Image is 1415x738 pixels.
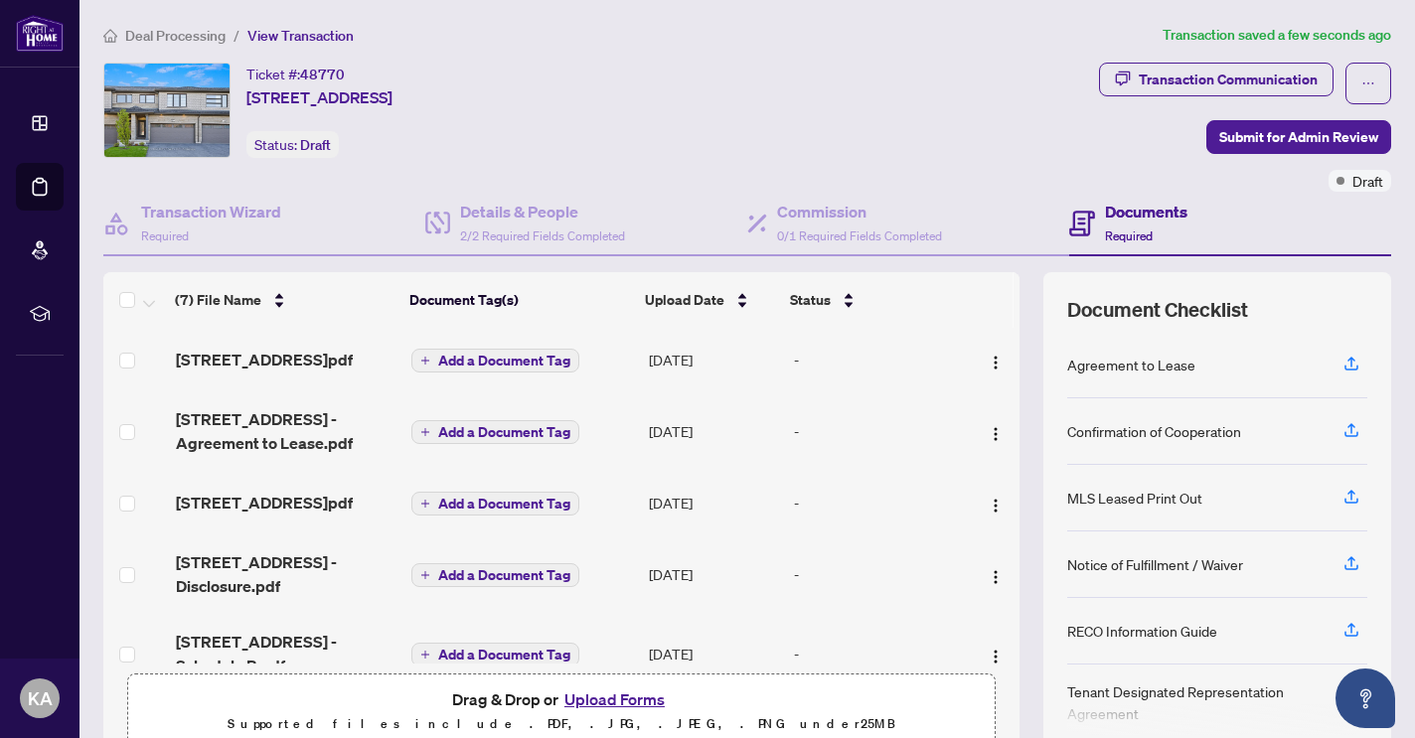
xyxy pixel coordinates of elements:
[980,344,1012,375] button: Logo
[1067,487,1202,509] div: MLS Leased Print Out
[438,568,570,582] span: Add a Document Tag
[777,200,942,223] h4: Commission
[300,66,345,83] span: 48770
[176,348,353,371] span: [STREET_ADDRESS]pdf
[141,200,281,223] h4: Transaction Wizard
[988,649,1004,664] img: Logo
[246,131,339,158] div: Status:
[16,15,64,52] img: logo
[1352,170,1383,192] span: Draft
[1067,620,1217,642] div: RECO Information Guide
[420,499,430,509] span: plus
[420,650,430,660] span: plus
[176,630,395,677] span: [STREET_ADDRESS] - Schedule B.pdf
[988,355,1004,370] img: Logo
[234,24,239,47] li: /
[1067,420,1241,442] div: Confirmation of Cooperation
[411,492,579,516] button: Add a Document Tag
[401,272,638,328] th: Document Tag(s)
[1067,354,1195,375] div: Agreement to Lease
[980,558,1012,590] button: Logo
[411,348,579,373] button: Add a Document Tag
[167,272,401,328] th: (7) File Name
[1219,121,1378,153] span: Submit for Admin Review
[125,27,226,45] span: Deal Processing
[411,349,579,372] button: Add a Document Tag
[794,420,960,442] div: -
[641,328,786,391] td: [DATE]
[411,419,579,445] button: Add a Document Tag
[104,64,230,157] img: IMG-X12207453_1.jpg
[980,638,1012,669] button: Logo
[1163,24,1391,47] article: Transaction saved a few seconds ago
[1206,120,1391,154] button: Submit for Admin Review
[420,356,430,366] span: plus
[460,200,625,223] h4: Details & People
[460,228,625,243] span: 2/2 Required Fields Completed
[794,563,960,585] div: -
[790,289,831,311] span: Status
[988,569,1004,585] img: Logo
[420,570,430,580] span: plus
[1361,76,1375,90] span: ellipsis
[558,686,671,712] button: Upload Forms
[411,562,579,588] button: Add a Document Tag
[1067,553,1243,575] div: Notice of Fulfillment / Waiver
[247,27,354,45] span: View Transaction
[794,349,960,370] div: -
[1067,680,1320,724] div: Tenant Designated Representation Agreement
[641,614,786,693] td: [DATE]
[246,63,345,85] div: Ticket #:
[438,497,570,511] span: Add a Document Tag
[777,228,942,243] span: 0/1 Required Fields Completed
[452,686,671,712] span: Drag & Drop or
[980,415,1012,447] button: Logo
[1139,64,1318,95] div: Transaction Communication
[1099,63,1334,96] button: Transaction Communication
[176,491,353,515] span: [STREET_ADDRESS]pdf
[411,563,579,587] button: Add a Document Tag
[176,407,395,455] span: [STREET_ADDRESS] - Agreement to Lease.pdf
[411,643,579,666] button: Add a Document Tag
[782,272,963,328] th: Status
[438,425,570,439] span: Add a Document Tag
[28,684,53,712] span: KA
[175,289,261,311] span: (7) File Name
[980,487,1012,518] button: Logo
[794,643,960,664] div: -
[411,642,579,667] button: Add a Document Tag
[438,648,570,662] span: Add a Document Tag
[420,427,430,437] span: plus
[246,85,393,109] span: [STREET_ADDRESS]
[1336,668,1395,728] button: Open asap
[300,136,331,154] span: Draft
[641,534,786,614] td: [DATE]
[176,550,395,598] span: [STREET_ADDRESS] - Disclosure.pdf
[411,491,579,517] button: Add a Document Tag
[645,289,724,311] span: Upload Date
[641,391,786,471] td: [DATE]
[1067,296,1248,324] span: Document Checklist
[1105,200,1187,223] h4: Documents
[988,426,1004,442] img: Logo
[1105,228,1153,243] span: Required
[988,498,1004,514] img: Logo
[637,272,782,328] th: Upload Date
[141,228,189,243] span: Required
[438,354,570,368] span: Add a Document Tag
[103,29,117,43] span: home
[140,712,983,736] p: Supported files include .PDF, .JPG, .JPEG, .PNG under 25 MB
[411,420,579,444] button: Add a Document Tag
[641,471,786,534] td: [DATE]
[794,492,960,514] div: -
